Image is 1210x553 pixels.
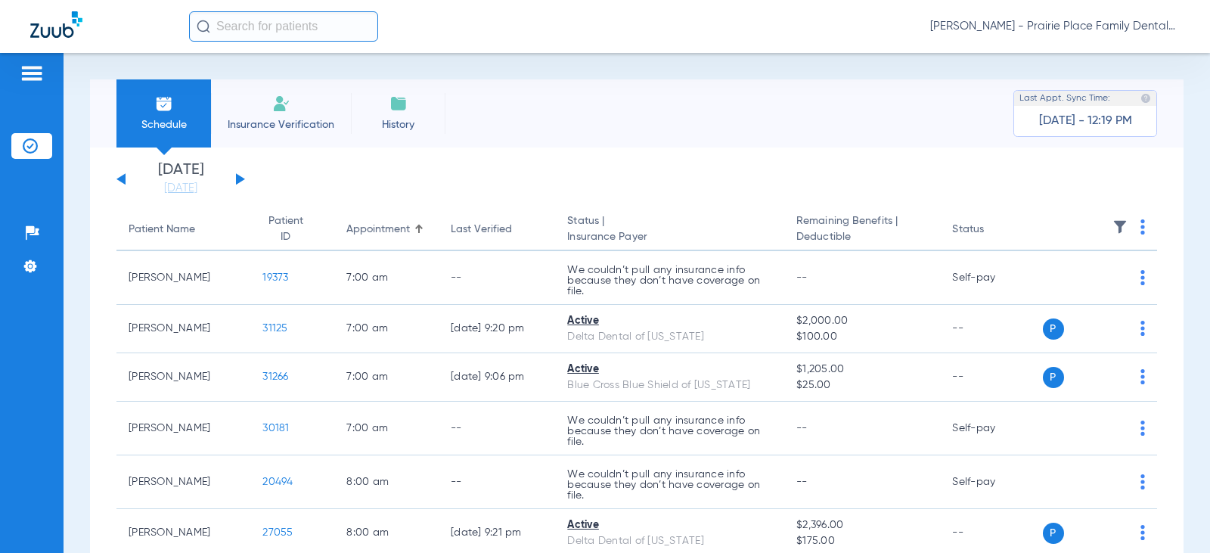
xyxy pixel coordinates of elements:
div: Last Verified [451,222,543,238]
td: 7:00 AM [334,353,439,402]
img: Schedule [155,95,173,113]
td: -- [439,402,555,455]
td: -- [439,455,555,509]
span: $175.00 [796,533,928,549]
img: group-dot-blue.svg [1140,219,1145,235]
td: 7:00 AM [334,305,439,353]
div: Delta Dental of [US_STATE] [567,329,772,345]
td: [PERSON_NAME] [116,251,250,305]
th: Status [940,209,1042,251]
span: [PERSON_NAME] - Prairie Place Family Dental [930,19,1180,34]
div: Patient ID [262,213,322,245]
span: History [362,117,434,132]
th: Remaining Benefits | [784,209,940,251]
p: We couldn’t pull any insurance info because they don’t have coverage on file. [567,469,772,501]
img: group-dot-blue.svg [1140,421,1145,436]
span: $2,000.00 [796,313,928,329]
span: 19373 [262,272,288,283]
span: 27055 [262,527,293,538]
li: [DATE] [135,163,226,196]
span: -- [796,477,808,487]
span: $100.00 [796,329,928,345]
img: group-dot-blue.svg [1140,474,1145,489]
td: [PERSON_NAME] [116,402,250,455]
td: 7:00 AM [334,251,439,305]
img: last sync help info [1140,93,1151,104]
div: Appointment [346,222,427,238]
span: Insurance Verification [222,117,340,132]
img: hamburger-icon [20,64,44,82]
div: Blue Cross Blue Shield of [US_STATE] [567,377,772,393]
div: Appointment [346,222,410,238]
td: Self-pay [940,402,1042,455]
img: Manual Insurance Verification [272,95,290,113]
span: P [1043,367,1064,388]
input: Search for patients [189,11,378,42]
td: [PERSON_NAME] [116,305,250,353]
p: We couldn’t pull any insurance info because they don’t have coverage on file. [567,415,772,447]
span: $2,396.00 [796,517,928,533]
span: -- [796,272,808,283]
td: 7:00 AM [334,402,439,455]
span: [DATE] - 12:19 PM [1039,113,1132,129]
td: Self-pay [940,251,1042,305]
img: group-dot-blue.svg [1140,321,1145,336]
td: [PERSON_NAME] [116,455,250,509]
td: [PERSON_NAME] [116,353,250,402]
div: Patient Name [129,222,238,238]
td: Self-pay [940,455,1042,509]
div: Patient ID [262,213,309,245]
div: Delta Dental of [US_STATE] [567,533,772,549]
img: group-dot-blue.svg [1140,525,1145,540]
div: Active [567,362,772,377]
td: 8:00 AM [334,455,439,509]
span: 31125 [262,323,287,334]
span: P [1043,523,1064,544]
td: -- [940,305,1042,353]
span: Insurance Payer [567,229,772,245]
td: -- [439,251,555,305]
div: Active [567,313,772,329]
div: Patient Name [129,222,195,238]
img: group-dot-blue.svg [1140,369,1145,384]
td: [DATE] 9:06 PM [439,353,555,402]
span: Last Appt. Sync Time: [1019,91,1110,106]
div: Last Verified [451,222,512,238]
span: $1,205.00 [796,362,928,377]
span: Schedule [128,117,200,132]
span: -- [796,423,808,433]
td: -- [940,353,1042,402]
span: 20494 [262,477,293,487]
th: Status | [555,209,784,251]
img: History [389,95,408,113]
img: group-dot-blue.svg [1140,270,1145,285]
a: [DATE] [135,181,226,196]
span: 31266 [262,371,288,382]
p: We couldn’t pull any insurance info because they don’t have coverage on file. [567,265,772,297]
img: Search Icon [197,20,210,33]
span: $25.00 [796,377,928,393]
div: Active [567,517,772,533]
span: 30181 [262,423,289,433]
span: P [1043,318,1064,340]
img: Zuub Logo [30,11,82,38]
span: Deductible [796,229,928,245]
td: [DATE] 9:20 PM [439,305,555,353]
img: filter.svg [1112,219,1128,235]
